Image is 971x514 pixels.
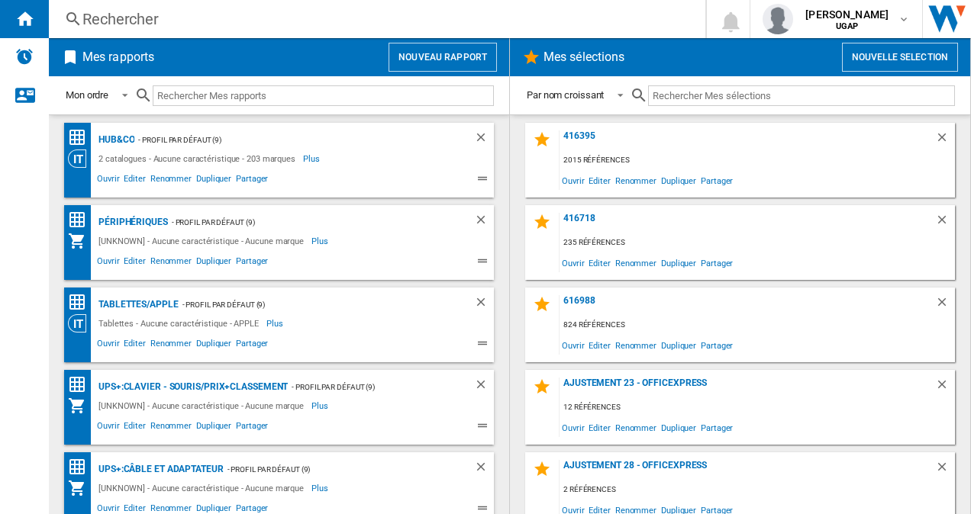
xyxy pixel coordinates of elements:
[68,397,95,415] div: Mon assortiment
[613,417,659,438] span: Renommer
[148,419,194,437] span: Renommer
[474,130,494,149] div: Supprimer
[560,233,955,252] div: 235 références
[95,213,168,232] div: Périphériques
[68,479,95,497] div: Mon assortiment
[698,170,735,191] span: Partager
[234,172,270,190] span: Partager
[474,295,494,314] div: Supprimer
[586,170,612,191] span: Editer
[474,460,494,479] div: Supprimer
[68,458,95,477] div: Classement des prix
[560,316,955,335] div: 824 références
[194,336,234,355] span: Dupliquer
[763,4,793,34] img: profile.jpg
[134,130,444,149] div: - Profil par défaut (9)
[698,252,735,273] span: Partager
[935,213,955,233] div: Supprimer
[95,295,179,314] div: Tablettes/APPLE
[95,254,121,272] span: Ouvrir
[659,252,698,273] span: Dupliquer
[95,397,311,415] div: [UNKNOWN] - Aucune caractéristique - Aucune marque
[121,254,147,272] span: Editer
[95,130,134,149] div: hub&co
[586,252,612,273] span: Editer
[95,419,121,437] span: Ouvrir
[474,213,494,232] div: Supprimer
[121,336,147,355] span: Editer
[68,149,95,168] div: Vision Catégorie
[95,232,311,250] div: [UNKNOWN] - Aucune caractéristique - Aucune marque
[560,417,586,438] span: Ouvrir
[95,377,288,397] div: UPS+:Clavier - souris/prix+classement
[95,314,266,332] div: Tablettes - Aucune caractéristique - APPLE
[95,172,121,190] span: Ouvrir
[68,314,95,332] div: Vision Catégorie
[560,170,586,191] span: Ouvrir
[68,375,95,394] div: Classement des prix
[95,460,224,479] div: UPS+:Câble et adaptateur
[659,417,698,438] span: Dupliquer
[613,335,659,355] span: Renommer
[234,336,270,355] span: Partager
[540,43,627,72] h2: Mes sélections
[659,170,698,191] span: Dupliquer
[527,89,604,101] div: Par nom croissant
[194,254,234,272] span: Dupliquer
[66,89,108,101] div: Mon ordre
[288,377,444,397] div: - Profil par défaut (9)
[194,419,234,437] span: Dupliquer
[95,149,303,168] div: 2 catalogues - Aucune caractéristique - 203 marques
[842,43,958,72] button: Nouvelle selection
[95,336,121,355] span: Ouvrir
[560,398,955,417] div: 12 références
[153,85,494,106] input: Rechercher Mes rapports
[303,149,322,168] span: Plus
[168,213,444,232] div: - Profil par défaut (9)
[148,336,194,355] span: Renommer
[121,172,147,190] span: Editer
[935,295,955,316] div: Supprimer
[68,293,95,312] div: Matrice des prix
[474,377,494,397] div: Supprimer
[121,419,147,437] span: Editer
[95,479,311,497] div: [UNKNOWN] - Aucune caractéristique - Aucune marque
[266,314,285,332] span: Plus
[194,172,234,190] span: Dupliquer
[613,252,659,273] span: Renommer
[15,47,34,66] img: alerts-logo.svg
[311,232,331,250] span: Plus
[560,213,935,233] div: 416718
[68,232,95,250] div: Mon assortiment
[935,130,955,151] div: Supprimer
[836,21,859,31] b: UGAP
[148,254,194,272] span: Renommer
[613,170,659,191] span: Renommer
[586,417,612,438] span: Editer
[586,335,612,355] span: Editer
[68,128,95,147] div: Matrice des prix
[224,460,444,479] div: - Profil par défaut (9)
[659,335,698,355] span: Dupliquer
[560,335,586,355] span: Ouvrir
[935,377,955,398] div: Supprimer
[560,460,935,480] div: ajustement 28 - OfficeXpress
[179,295,444,314] div: - Profil par défaut (9)
[560,377,935,398] div: Ajustement 23 - OfficeXpress
[389,43,497,72] button: Nouveau rapport
[79,43,157,72] h2: Mes rapports
[560,130,935,151] div: 416395
[560,151,955,170] div: 2015 références
[82,8,666,30] div: Rechercher
[68,210,95,230] div: Matrice des prix
[805,7,889,22] span: [PERSON_NAME]
[148,172,194,190] span: Renommer
[560,480,955,500] div: 2 références
[698,335,735,355] span: Partager
[698,417,735,438] span: Partager
[234,419,270,437] span: Partager
[311,397,331,415] span: Plus
[560,295,935,316] div: 616988
[935,460,955,480] div: Supprimer
[311,479,331,497] span: Plus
